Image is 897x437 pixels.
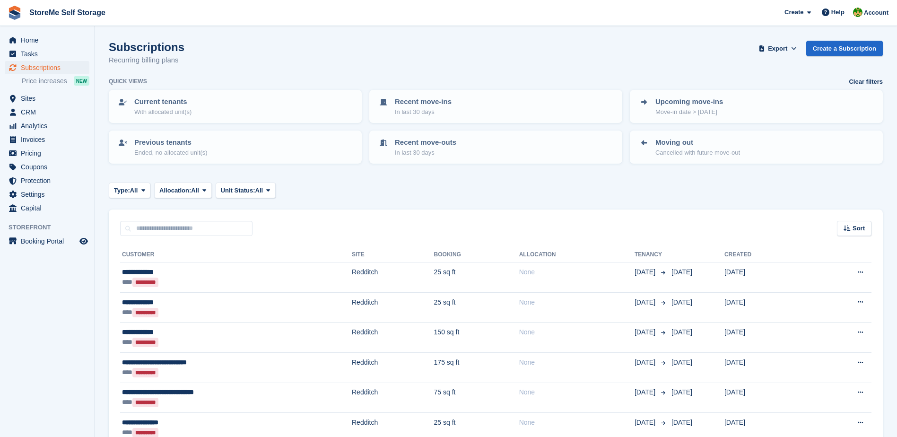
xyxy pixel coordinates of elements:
[655,96,723,107] p: Upcoming move-ins
[8,6,22,20] img: stora-icon-8386f47178a22dfd0bd8f6a31ec36ba5ce8667c1dd55bd0f319d3a0aa187defe.svg
[22,76,89,86] a: Price increases NEW
[21,105,78,119] span: CRM
[21,160,78,174] span: Coupons
[434,262,519,293] td: 25 sq ft
[434,352,519,383] td: 175 sq ft
[110,131,361,163] a: Previous tenants Ended, no allocated unit(s)
[864,8,888,17] span: Account
[519,418,635,428] div: None
[21,188,78,201] span: Settings
[5,188,89,201] a: menu
[134,96,192,107] p: Current tenants
[21,147,78,160] span: Pricing
[434,292,519,323] td: 25 sq ft
[757,41,799,56] button: Export
[434,323,519,353] td: 150 sq ft
[21,133,78,146] span: Invoices
[110,91,361,122] a: Current tenants With allocated unit(s)
[724,383,809,413] td: [DATE]
[221,186,255,195] span: Unit Status:
[21,92,78,105] span: Sites
[5,34,89,47] a: menu
[853,8,862,17] img: StorMe
[724,323,809,353] td: [DATE]
[671,419,692,426] span: [DATE]
[635,267,657,277] span: [DATE]
[255,186,263,195] span: All
[21,201,78,215] span: Capital
[519,297,635,307] div: None
[21,235,78,248] span: Booking Portal
[519,247,635,262] th: Allocation
[724,262,809,293] td: [DATE]
[519,327,635,337] div: None
[395,148,456,157] p: In last 30 days
[5,174,89,187] a: menu
[671,268,692,276] span: [DATE]
[631,131,882,163] a: Moving out Cancelled with future move-out
[395,107,452,117] p: In last 30 days
[352,323,434,353] td: Redditch
[134,137,208,148] p: Previous tenants
[130,186,138,195] span: All
[655,107,723,117] p: Move-in date > [DATE]
[216,183,276,198] button: Unit Status: All
[724,292,809,323] td: [DATE]
[109,55,184,66] p: Recurring billing plans
[154,183,212,198] button: Allocation: All
[5,147,89,160] a: menu
[395,96,452,107] p: Recent move-ins
[395,137,456,148] p: Recent move-outs
[519,387,635,397] div: None
[806,41,883,56] a: Create a Subscription
[352,262,434,293] td: Redditch
[21,174,78,187] span: Protection
[853,224,865,233] span: Sort
[434,247,519,262] th: Booking
[370,91,621,122] a: Recent move-ins In last 30 days
[352,352,434,383] td: Redditch
[5,235,89,248] a: menu
[5,92,89,105] a: menu
[635,418,657,428] span: [DATE]
[191,186,199,195] span: All
[655,137,740,148] p: Moving out
[78,236,89,247] a: Preview store
[22,77,67,86] span: Price increases
[352,247,434,262] th: Site
[352,292,434,323] td: Redditch
[134,107,192,117] p: With allocated unit(s)
[635,297,657,307] span: [DATE]
[768,44,787,53] span: Export
[114,186,130,195] span: Type:
[671,298,692,306] span: [DATE]
[109,41,184,53] h1: Subscriptions
[519,267,635,277] div: None
[21,34,78,47] span: Home
[134,148,208,157] p: Ended, no allocated unit(s)
[724,247,809,262] th: Created
[831,8,845,17] span: Help
[159,186,191,195] span: Allocation:
[5,105,89,119] a: menu
[21,47,78,61] span: Tasks
[671,328,692,336] span: [DATE]
[74,76,89,86] div: NEW
[655,148,740,157] p: Cancelled with future move-out
[352,383,434,413] td: Redditch
[109,183,150,198] button: Type: All
[21,61,78,74] span: Subscriptions
[370,131,621,163] a: Recent move-outs In last 30 days
[5,133,89,146] a: menu
[631,91,882,122] a: Upcoming move-ins Move-in date > [DATE]
[635,387,657,397] span: [DATE]
[109,77,147,86] h6: Quick views
[724,352,809,383] td: [DATE]
[21,119,78,132] span: Analytics
[5,119,89,132] a: menu
[519,358,635,367] div: None
[9,223,94,232] span: Storefront
[671,358,692,366] span: [DATE]
[5,201,89,215] a: menu
[671,388,692,396] span: [DATE]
